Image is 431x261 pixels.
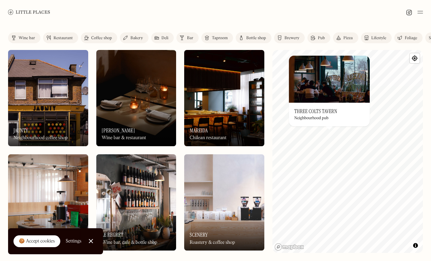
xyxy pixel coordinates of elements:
[294,108,337,114] h3: Three Colts Tavern
[96,50,176,146] img: Luna
[184,50,264,146] a: MareidaMareidaMareidaChilean restaurant
[294,116,328,121] div: Neighbourhood pub
[246,36,266,40] div: Bottle shop
[289,55,370,126] a: Three Colts TavernThree Colts TavernThree Colts TavernNeighbourhood pub
[212,36,228,40] div: Taproom
[343,36,353,40] div: Pizza
[411,241,420,250] button: Toggle attribution
[66,239,81,243] div: Settings
[285,36,299,40] div: Brewery
[84,234,98,248] a: Close Cookie Popup
[43,32,78,43] a: Restaurant
[405,36,417,40] div: Foliage
[96,154,176,251] a: Le RegretLe RegretLe RegretWine bar, cafe & bottle shop
[184,154,264,251] img: Scenery
[91,36,112,40] div: Coffee shop
[8,154,88,251] img: Zao An
[318,36,325,40] div: Pub
[54,36,73,40] div: Restaurant
[187,36,193,40] div: Bar
[176,32,199,43] a: Bar
[13,135,68,141] div: Neighbourhood coffee shop
[413,242,418,249] span: Toggle attribution
[81,32,117,43] a: Coffee shop
[333,32,358,43] a: Pizza
[102,135,146,141] div: Wine bar & restaurant
[19,238,55,245] div: 🍪 Accept cookies
[274,243,304,251] a: Mapbox homepage
[8,50,88,146] a: JauntyJauntyJauntyNeighbourhood coffee shop
[130,36,143,40] div: Bakery
[307,32,330,43] a: Pub
[102,232,123,238] h3: Le Regret
[13,127,28,134] h3: Jaunty
[190,240,235,245] div: Roastery & coffee shop
[96,50,176,146] a: LunaLuna[PERSON_NAME]Wine bar & restaurant
[371,36,386,40] div: Lifestyle
[66,234,81,249] a: Settings
[13,235,60,247] a: 🍪 Accept cookies
[236,32,271,43] a: Bottle shop
[201,32,233,43] a: Taproom
[190,127,208,134] h3: Mareida
[274,32,305,43] a: Brewery
[361,32,392,43] a: Lifestyle
[184,154,264,251] a: SceneryScenerySceneryRoastery & coffee shop
[190,135,226,141] div: Chilean restaurant
[162,36,169,40] div: Deli
[8,154,88,251] a: Zao AnZao AnZao AnNeighbourhood cafe
[410,53,420,63] button: Find my location
[151,32,174,43] a: Deli
[96,154,176,251] img: Le Regret
[289,55,370,103] img: Three Colts Tavern
[394,32,423,43] a: Foliage
[102,127,135,134] h3: [PERSON_NAME]
[8,50,88,146] img: Jaunty
[120,32,148,43] a: Bakery
[102,240,157,245] div: Wine bar, cafe & bottle shop
[19,36,35,40] div: Wine bar
[184,50,264,146] img: Mareida
[190,232,208,238] h3: Scenery
[8,32,40,43] a: Wine bar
